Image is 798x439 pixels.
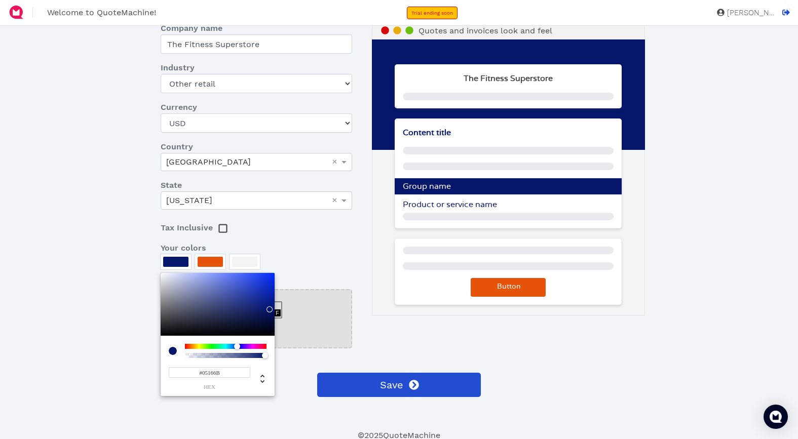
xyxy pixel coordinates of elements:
[166,195,212,205] span: [US_STATE]
[407,7,458,19] a: Trial ending soon
[725,9,775,17] span: [PERSON_NAME]
[330,192,339,209] span: Clear value
[764,405,788,429] div: Open Intercom Messenger
[166,157,251,167] span: [GEOGRAPHIC_DATA]
[47,8,156,17] span: Welcome to QuoteMachine!
[411,10,453,16] span: Trial ending soon
[332,195,337,205] span: ×
[332,157,337,166] span: ×
[330,153,339,171] span: Clear value
[169,384,250,390] span: hex
[8,4,24,20] img: QuoteM_icon_flat.png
